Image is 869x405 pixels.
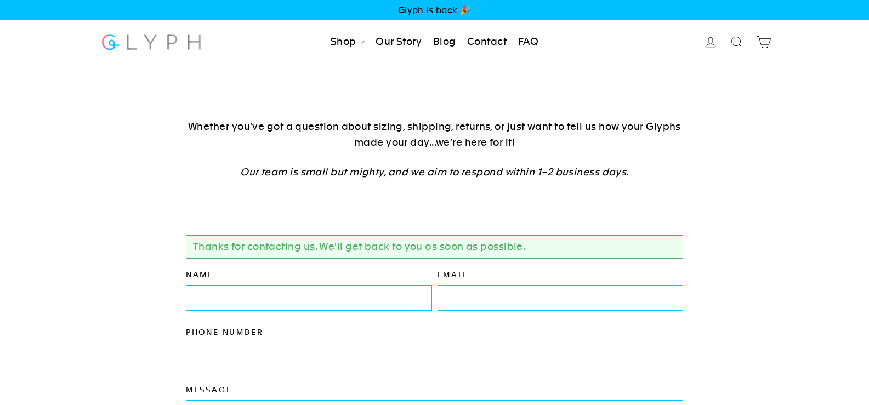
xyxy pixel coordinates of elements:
img: Glyph [100,27,203,56]
label: Name [186,270,432,279]
p: Whether you’ve got a question about sizing, shipping, returns, or just want to tell us how your G... [186,119,684,151]
label: Email [438,270,684,279]
a: Contact [463,30,511,54]
em: Our team is small but mighty, and we aim to respond within 1–2 business days. [240,166,629,178]
a: Shop [326,30,369,54]
p: Thanks for contacting us. We'll get back to you as soon as possible. [186,235,684,259]
ul: Primary [326,30,543,54]
a: Our Story [371,30,426,54]
label: Phone number [186,327,684,337]
a: Blog [429,30,461,54]
a: FAQ [514,30,543,54]
label: Message [186,385,684,395]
